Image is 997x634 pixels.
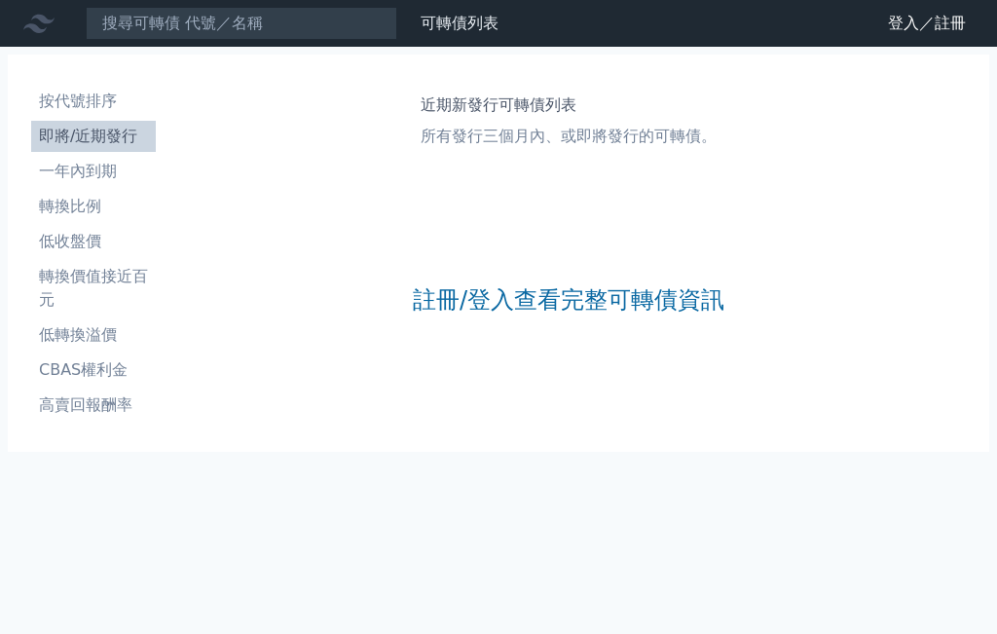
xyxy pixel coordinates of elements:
[31,195,156,218] li: 轉換比例
[31,90,156,113] li: 按代號排序
[31,265,156,312] li: 轉換價值接近百元
[31,261,156,316] a: 轉換價值接近百元
[31,86,156,117] a: 按代號排序
[31,191,156,222] a: 轉換比例
[31,121,156,152] a: 即將/近期發行
[421,93,717,117] h1: 近期新發行可轉債列表
[31,160,156,183] li: 一年內到期
[872,8,981,39] a: 登入／註冊
[31,393,156,417] li: 高賣回報酬率
[31,156,156,187] a: 一年內到期
[86,7,397,40] input: 搜尋可轉債 代號／名稱
[421,125,717,148] p: 所有發行三個月內、或即將發行的可轉債。
[421,14,498,32] a: 可轉債列表
[413,284,724,316] a: 註冊/登入查看完整可轉債資訊
[31,390,156,421] a: 高賣回報酬率
[31,226,156,257] a: 低收盤價
[31,230,156,253] li: 低收盤價
[31,358,156,382] li: CBAS權利金
[31,125,156,148] li: 即將/近期發行
[31,319,156,351] a: 低轉換溢價
[31,354,156,386] a: CBAS權利金
[31,323,156,347] li: 低轉換溢價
